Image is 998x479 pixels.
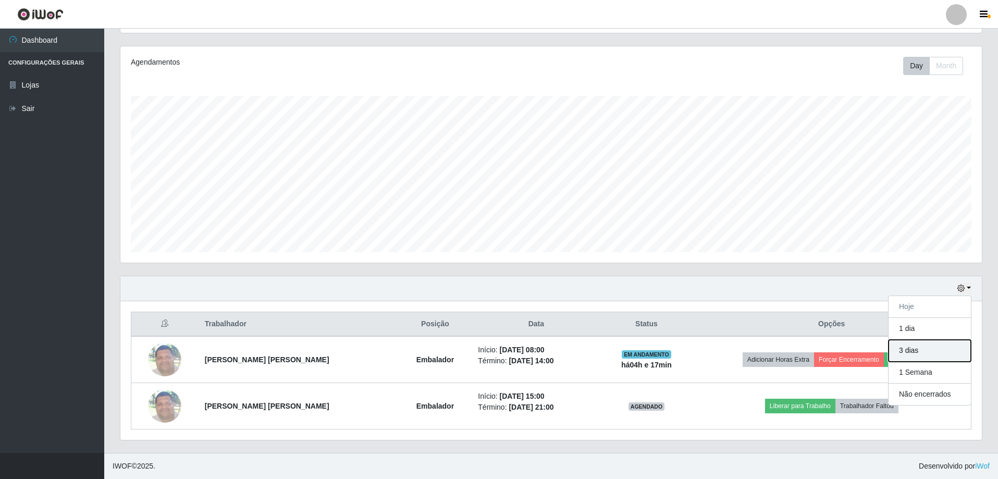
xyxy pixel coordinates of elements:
[148,337,181,382] img: 1697490161329.jpeg
[199,312,399,337] th: Trabalhador
[629,402,665,411] span: AGENDADO
[903,57,930,75] button: Day
[929,57,963,75] button: Month
[416,355,454,364] strong: Embalador
[148,384,181,428] img: 1697490161329.jpeg
[478,355,594,366] li: Término:
[903,57,963,75] div: First group
[692,312,971,337] th: Opções
[478,391,594,402] li: Início:
[205,355,329,364] strong: [PERSON_NAME] [PERSON_NAME]
[113,462,132,470] span: IWOF
[509,403,553,411] time: [DATE] 21:00
[472,312,600,337] th: Data
[884,352,921,367] button: Avaliação
[500,346,545,354] time: [DATE] 08:00
[478,402,594,413] li: Término:
[600,312,692,337] th: Status
[399,312,472,337] th: Posição
[765,399,835,413] button: Liberar para Trabalho
[478,345,594,355] li: Início:
[17,8,64,21] img: CoreUI Logo
[889,296,971,318] button: Hoje
[205,402,329,410] strong: [PERSON_NAME] [PERSON_NAME]
[889,384,971,405] button: Não encerrados
[903,57,971,75] div: Toolbar with button groups
[113,461,155,472] span: © 2025 .
[889,340,971,362] button: 3 dias
[509,357,553,365] time: [DATE] 14:00
[622,350,671,359] span: EM ANDAMENTO
[835,399,898,413] button: Trabalhador Faltou
[889,362,971,384] button: 1 Semana
[975,462,990,470] a: iWof
[919,461,990,472] span: Desenvolvido por
[743,352,814,367] button: Adicionar Horas Extra
[416,402,454,410] strong: Embalador
[621,361,672,369] strong: há 04 h e 17 min
[500,392,545,400] time: [DATE] 15:00
[814,352,884,367] button: Forçar Encerramento
[889,318,971,340] button: 1 dia
[131,57,472,68] div: Agendamentos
